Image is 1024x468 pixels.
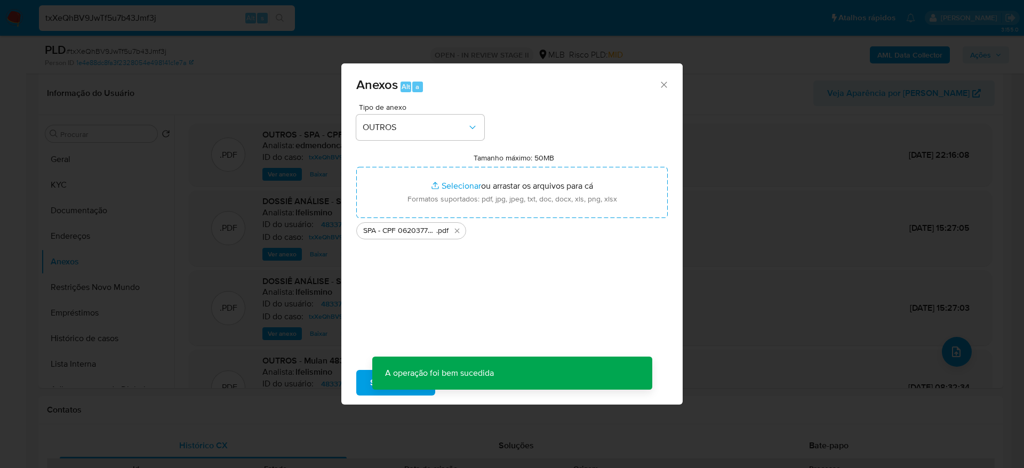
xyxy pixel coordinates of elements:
[363,225,436,236] span: SPA - CPF 06203770116 - [PERSON_NAME] (1)
[402,82,410,92] span: Alt
[453,371,488,394] span: Cancelar
[356,370,435,396] button: Subir arquivo
[363,122,467,133] span: OUTROS
[359,103,487,111] span: Tipo de anexo
[356,218,668,239] ul: Arquivos selecionados
[372,357,507,390] p: A operação foi bem sucedida
[474,153,554,163] label: Tamanho máximo: 50MB
[451,224,463,237] button: Excluir SPA - CPF 06203770116 - WILLIAN JUSTINIANO NOGUEIRA (1).pdf
[356,75,398,94] span: Anexos
[659,79,668,89] button: Fechar
[370,371,421,394] span: Subir arquivo
[415,82,419,92] span: a
[436,225,449,236] span: .pdf
[356,115,484,140] button: OUTROS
